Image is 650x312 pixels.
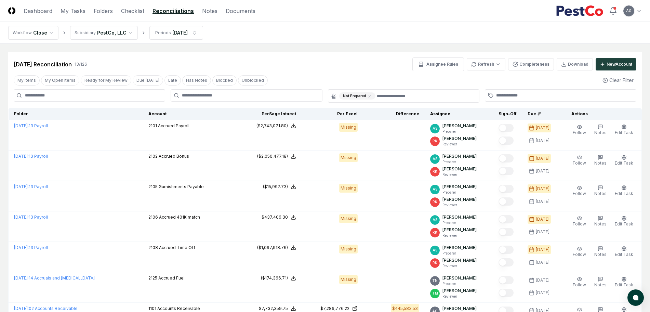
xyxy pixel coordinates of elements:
div: Missing [339,214,358,223]
span: 2106 [148,214,158,220]
span: RK [433,199,437,205]
span: Follow [573,282,586,287]
button: Mark complete [499,167,514,175]
th: Per Excel [302,108,363,120]
p: [PERSON_NAME] [442,245,477,251]
span: Notes [594,282,607,287]
a: Documents [226,7,255,15]
button: Notes [593,123,608,137]
p: [PERSON_NAME] [442,214,477,220]
a: [DATE]:13 Payroll [14,214,48,220]
span: Follow [573,221,586,226]
div: $7,732,359.75 [259,305,288,312]
button: Mark complete [499,185,514,193]
button: Mark complete [499,124,514,132]
div: ($174,366.71) [261,275,288,281]
div: Missing [339,275,358,284]
p: Reviewer [442,142,477,147]
button: Mark complete [499,154,514,162]
button: ($15,997.73) [263,184,296,190]
span: Edit Task [615,130,633,135]
div: Subsidiary [75,30,96,36]
button: Mark complete [499,258,514,266]
button: Completeness [508,58,554,70]
p: [PERSON_NAME] [442,166,477,172]
p: Reviewer [442,263,477,269]
p: [PERSON_NAME] [442,135,477,142]
span: Follow [573,191,586,196]
p: Preparer [442,281,477,286]
p: Preparer [442,251,477,256]
span: AS [433,217,437,222]
div: Missing [339,153,358,162]
button: ($2,743,071.80) [256,123,296,129]
button: Has Notes [182,75,211,86]
button: Notes [593,153,608,168]
div: ($1,097,918.76) [257,245,288,251]
span: [DATE] : [14,275,29,281]
button: Follow [571,275,587,289]
div: Workflow [13,30,32,36]
div: Due [528,111,555,117]
p: Preparer [442,129,477,134]
button: AG [623,5,635,17]
span: 2125 [148,275,157,281]
p: Reviewer [442,172,477,177]
button: $437,406.30 [262,214,296,220]
span: [DATE] : [14,214,29,220]
span: Notes [594,160,607,166]
span: Follow [573,130,586,135]
button: ($1,097,918.76) [257,245,296,251]
th: Per Sage Intacct [240,108,302,120]
div: $7,286,776.22 [320,305,349,312]
div: Missing [339,123,358,132]
div: Account [148,111,235,117]
a: Folders [94,7,113,15]
div: [DATE] Reconciliation [14,60,72,68]
div: [DATE] [172,29,188,36]
a: [DATE]:13 Payroll [14,184,48,189]
div: $437,406.30 [262,214,288,220]
span: Notes [594,191,607,196]
button: Mark complete [499,197,514,206]
a: [DATE]:13 Payroll [14,245,48,250]
button: Ready for My Review [81,75,131,86]
p: Reviewer [442,294,477,299]
span: [DATE] : [14,245,29,250]
span: Accrued 401K match [159,214,200,220]
p: [PERSON_NAME] [442,123,477,129]
button: Follow [571,245,587,259]
span: Edit Task [615,252,633,257]
span: TM [432,291,438,296]
th: Difference [363,108,425,120]
button: Late [164,75,181,86]
div: ($2,743,071.80) [256,123,288,129]
span: Edit Task [615,160,633,166]
button: Notes [593,184,608,198]
span: Notes [594,252,607,257]
button: Edit Task [613,184,635,198]
a: [DATE]:14 Accruals and [MEDICAL_DATA] [14,275,95,281]
span: 2101 [148,123,157,128]
a: [DATE]:02 Accounts Receivable [14,306,78,311]
button: Mark complete [499,276,514,284]
button: Notes [593,245,608,259]
nav: breadcrumb [8,26,203,40]
div: Actions [566,111,636,117]
button: ($174,366.71) [261,275,296,281]
a: Reconciliations [152,7,194,15]
button: My Open Items [41,75,79,86]
button: Edit Task [613,245,635,259]
div: Not Prepared [339,92,375,100]
div: [DATE] [536,125,549,131]
button: Follow [571,184,587,198]
a: My Tasks [61,7,85,15]
span: RK [433,169,437,174]
button: Periods[DATE] [149,26,203,40]
span: 2108 [148,245,158,250]
span: Accrued Payroll [158,123,189,128]
button: ($2,050,477.18) [257,153,296,159]
button: Edit Task [613,214,635,229]
div: [DATE] [536,155,549,161]
button: Assignee Rules [412,57,464,71]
